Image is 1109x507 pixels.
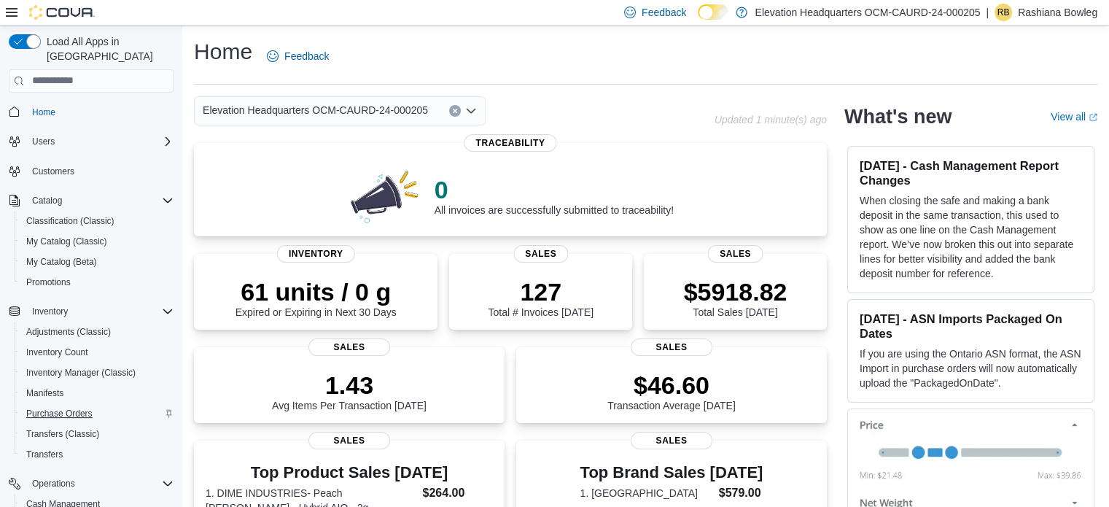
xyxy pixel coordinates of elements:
[26,449,63,460] span: Transfers
[15,363,179,383] button: Inventory Manager (Classic)
[20,364,174,382] span: Inventory Manager (Classic)
[26,367,136,379] span: Inventory Manager (Classic)
[206,464,493,481] h3: Top Product Sales [DATE]
[20,446,174,463] span: Transfers
[20,364,141,382] a: Inventory Manager (Classic)
[20,253,103,271] a: My Catalog (Beta)
[41,34,174,63] span: Load All Apps in [GEOGRAPHIC_DATA]
[26,387,63,399] span: Manifests
[997,4,1010,21] span: RB
[15,383,179,403] button: Manifests
[1051,111,1097,123] a: View allExternal link
[20,425,105,443] a: Transfers (Classic)
[203,101,428,119] span: Elevation Headquarters OCM-CAURD-24-000205
[3,190,179,211] button: Catalog
[3,101,179,123] button: Home
[986,4,989,21] p: |
[3,160,179,182] button: Customers
[20,344,94,361] a: Inventory Count
[488,277,593,318] div: Total # Invoices [DATE]
[995,4,1012,21] div: Rashiana Bowleg
[435,175,674,204] p: 0
[26,192,68,209] button: Catalog
[26,428,99,440] span: Transfers (Classic)
[708,245,763,263] span: Sales
[20,405,98,422] a: Purchase Orders
[261,42,335,71] a: Feedback
[20,212,120,230] a: Classification (Classic)
[1018,4,1097,21] p: Rashiana Bowleg
[26,104,61,121] a: Home
[32,166,74,177] span: Customers
[3,301,179,322] button: Inventory
[236,277,397,318] div: Expired or Expiring in Next 30 Days
[719,484,763,502] dd: $579.00
[435,175,674,216] div: All invoices are successfully submitted to traceability!
[26,256,97,268] span: My Catalog (Beta)
[422,484,492,502] dd: $264.00
[20,274,174,291] span: Promotions
[1089,113,1097,122] svg: External link
[631,338,712,356] span: Sales
[308,432,390,449] span: Sales
[26,303,174,320] span: Inventory
[642,5,686,20] span: Feedback
[26,326,111,338] span: Adjustments (Classic)
[236,277,397,306] p: 61 units / 0 g
[580,464,763,481] h3: Top Brand Sales [DATE]
[684,277,787,306] p: $5918.82
[26,215,114,227] span: Classification (Classic)
[26,276,71,288] span: Promotions
[15,211,179,231] button: Classification (Classic)
[26,192,174,209] span: Catalog
[26,408,93,419] span: Purchase Orders
[513,245,568,263] span: Sales
[26,162,174,180] span: Customers
[26,236,107,247] span: My Catalog (Classic)
[465,105,477,117] button: Open list of options
[20,384,69,402] a: Manifests
[684,277,787,318] div: Total Sales [DATE]
[15,272,179,293] button: Promotions
[20,446,69,463] a: Transfers
[698,4,728,20] input: Dark Mode
[449,105,461,117] button: Clear input
[20,233,113,250] a: My Catalog (Classic)
[15,342,179,363] button: Inventory Count
[715,114,827,125] p: Updated 1 minute(s) ago
[20,323,117,341] a: Adjustments (Classic)
[15,403,179,424] button: Purchase Orders
[607,371,736,400] p: $46.60
[20,233,174,250] span: My Catalog (Classic)
[631,432,712,449] span: Sales
[20,425,174,443] span: Transfers (Classic)
[844,105,952,128] h2: What's new
[194,37,252,66] h1: Home
[347,166,423,225] img: 0
[755,4,980,21] p: Elevation Headquarters OCM-CAURD-24-000205
[464,134,556,152] span: Traceability
[15,252,179,272] button: My Catalog (Beta)
[20,212,174,230] span: Classification (Classic)
[20,253,174,271] span: My Catalog (Beta)
[860,193,1082,281] p: When closing the safe and making a bank deposit in the same transaction, this used to show as one...
[20,344,174,361] span: Inventory Count
[15,444,179,465] button: Transfers
[308,338,390,356] span: Sales
[580,486,713,500] dt: 1. [GEOGRAPHIC_DATA]
[26,133,61,150] button: Users
[284,49,329,63] span: Feedback
[15,424,179,444] button: Transfers (Classic)
[15,231,179,252] button: My Catalog (Classic)
[20,405,174,422] span: Purchase Orders
[26,347,88,358] span: Inventory Count
[860,158,1082,187] h3: [DATE] - Cash Management Report Changes
[26,103,174,121] span: Home
[488,277,593,306] p: 127
[29,5,95,20] img: Cova
[860,347,1082,390] p: If you are using the Ontario ASN format, the ASN Import in purchase orders will now automatically...
[272,371,427,400] p: 1.43
[20,274,77,291] a: Promotions
[32,107,55,118] span: Home
[3,131,179,152] button: Users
